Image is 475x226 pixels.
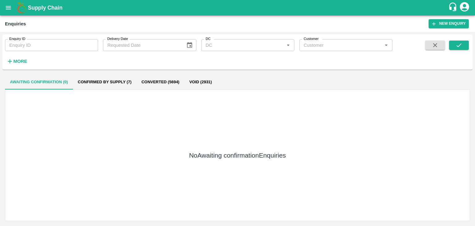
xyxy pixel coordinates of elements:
[103,39,181,51] input: Requested Date
[184,75,217,89] button: Void (2931)
[448,2,459,13] div: customer-support
[28,3,448,12] a: Supply Chain
[189,151,286,160] h5: No Awaiting confirmation Enquiries
[382,41,390,49] button: Open
[184,39,195,51] button: Choose date
[459,1,470,14] div: account of current user
[13,59,27,64] strong: More
[5,39,98,51] input: Enquiry ID
[304,37,319,41] label: Customer
[5,75,73,89] button: Awaiting confirmation (0)
[429,19,469,28] button: New Enquiry
[15,2,28,14] img: logo
[284,41,292,49] button: Open
[5,20,26,28] div: Enquiries
[73,75,137,89] button: Confirmed by supply (7)
[9,37,25,41] label: Enquiry ID
[206,37,211,41] label: DC
[28,5,62,11] b: Supply Chain
[301,41,380,49] input: Customer
[1,1,15,15] button: open drawer
[5,56,29,67] button: More
[107,37,128,41] label: Delivery Date
[203,41,282,49] input: DC
[136,75,184,89] button: Converted (5694)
